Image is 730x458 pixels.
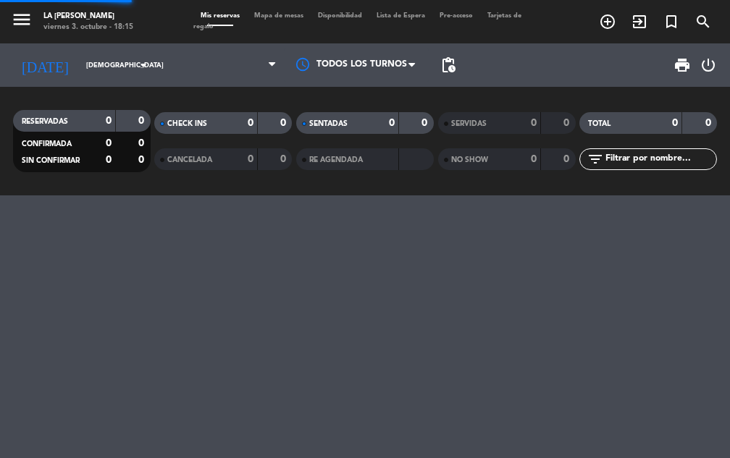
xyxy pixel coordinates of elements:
span: NO SHOW [451,156,488,164]
strong: 0 [106,155,112,165]
span: Mapa de mesas [247,12,311,19]
strong: 0 [531,118,537,128]
span: Pre-acceso [432,12,480,19]
i: arrow_drop_down [135,56,152,74]
span: RESERVADAS [22,118,68,125]
span: RE AGENDADA [309,156,363,164]
button: menu [11,9,33,35]
span: CHECK INS [167,120,207,127]
span: pending_actions [440,56,457,74]
strong: 0 [280,118,289,128]
span: TOTAL [588,120,611,127]
strong: 0 [280,154,289,164]
div: LOG OUT [697,43,719,87]
i: turned_in_not [663,13,680,30]
strong: 0 [389,118,395,128]
i: menu [11,9,33,30]
strong: 0 [106,116,112,126]
span: SENTADAS [309,120,348,127]
span: print [674,56,691,74]
div: LA [PERSON_NAME] [43,11,133,22]
div: viernes 3. octubre - 18:15 [43,22,133,33]
span: CONFIRMADA [22,140,72,148]
strong: 0 [138,155,147,165]
span: Mis reservas [193,12,247,19]
i: power_settings_new [700,56,717,74]
strong: 0 [138,116,147,126]
span: CANCELADA [167,156,212,164]
span: SERVIDAS [451,120,487,127]
strong: 0 [705,118,714,128]
strong: 0 [106,138,112,148]
strong: 0 [672,118,678,128]
i: search [695,13,712,30]
span: Lista de Espera [369,12,432,19]
strong: 0 [248,154,253,164]
strong: 0 [248,118,253,128]
strong: 0 [563,118,572,128]
i: filter_list [587,150,604,168]
strong: 0 [421,118,430,128]
strong: 0 [138,138,147,148]
strong: 0 [531,154,537,164]
i: exit_to_app [631,13,648,30]
i: add_circle_outline [599,13,616,30]
i: [DATE] [11,51,79,80]
input: Filtrar por nombre... [604,151,716,167]
span: SIN CONFIRMAR [22,157,80,164]
span: Disponibilidad [311,12,369,19]
strong: 0 [563,154,572,164]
